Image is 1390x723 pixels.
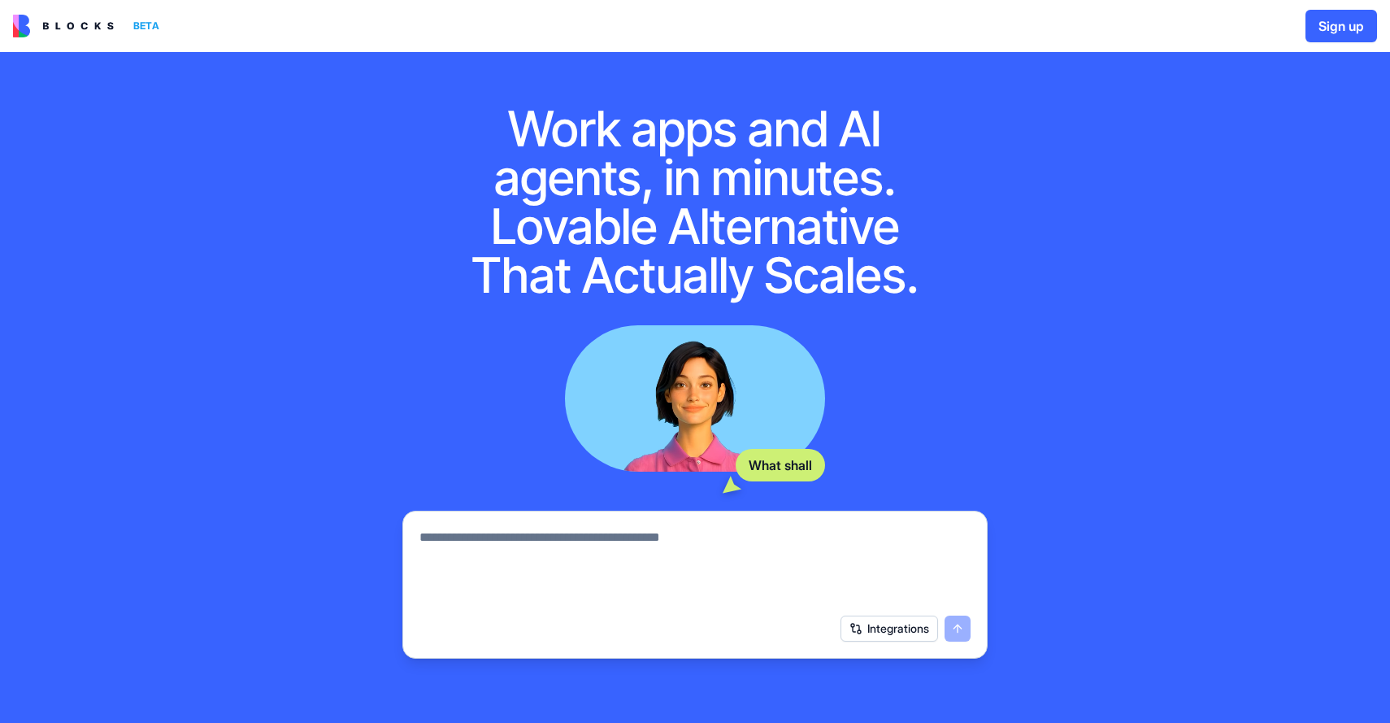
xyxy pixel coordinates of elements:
h1: Work apps and AI agents, in minutes. Lovable Alternative That Actually Scales. [461,104,929,299]
div: BETA [127,15,166,37]
img: logo [13,15,114,37]
button: Integrations [841,616,938,642]
a: BETA [13,15,166,37]
button: Sign up [1305,10,1377,42]
div: What shall [736,449,825,481]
